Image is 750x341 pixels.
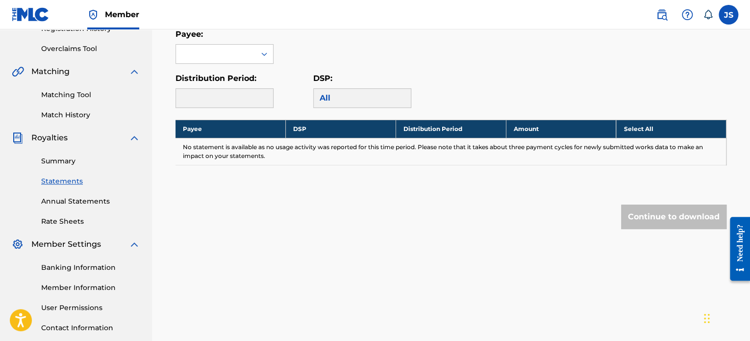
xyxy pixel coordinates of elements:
span: Royalties [31,132,68,144]
img: Member Settings [12,238,24,250]
span: Matching [31,66,70,78]
img: MLC Logo [12,7,50,22]
a: Banking Information [41,262,140,273]
a: Member Information [41,283,140,293]
a: Matching Tool [41,90,140,100]
a: Summary [41,156,140,166]
a: Contact Information [41,323,140,333]
a: User Permissions [41,303,140,313]
th: Select All [616,120,726,138]
div: Notifications [703,10,713,20]
div: Arrastrar [704,304,710,333]
th: Distribution Period [396,120,506,138]
div: Help [677,5,697,25]
a: Overclaims Tool [41,44,140,54]
img: search [656,9,668,21]
img: expand [128,66,140,78]
th: Amount [506,120,616,138]
th: Payee [175,120,286,138]
a: Match History [41,110,140,120]
span: Member [105,9,139,20]
a: Annual Statements [41,196,140,207]
img: help [681,9,693,21]
img: expand [128,132,140,144]
label: DSP: [313,74,332,83]
div: User Menu [719,5,738,25]
span: Member Settings [31,238,101,250]
iframe: Chat Widget [701,294,750,341]
img: Matching [12,66,24,78]
a: Statements [41,176,140,186]
iframe: Resource Center [723,210,750,289]
img: Top Rightsholder [87,9,99,21]
div: Widget de chat [701,294,750,341]
td: No statement is available as no usage activity was reported for this time period. Please note tha... [175,138,726,165]
img: Royalties [12,132,24,144]
th: DSP [286,120,396,138]
label: Distribution Period: [175,74,256,83]
img: expand [128,238,140,250]
a: Rate Sheets [41,216,140,227]
label: Payee: [175,29,203,39]
a: Public Search [652,5,672,25]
